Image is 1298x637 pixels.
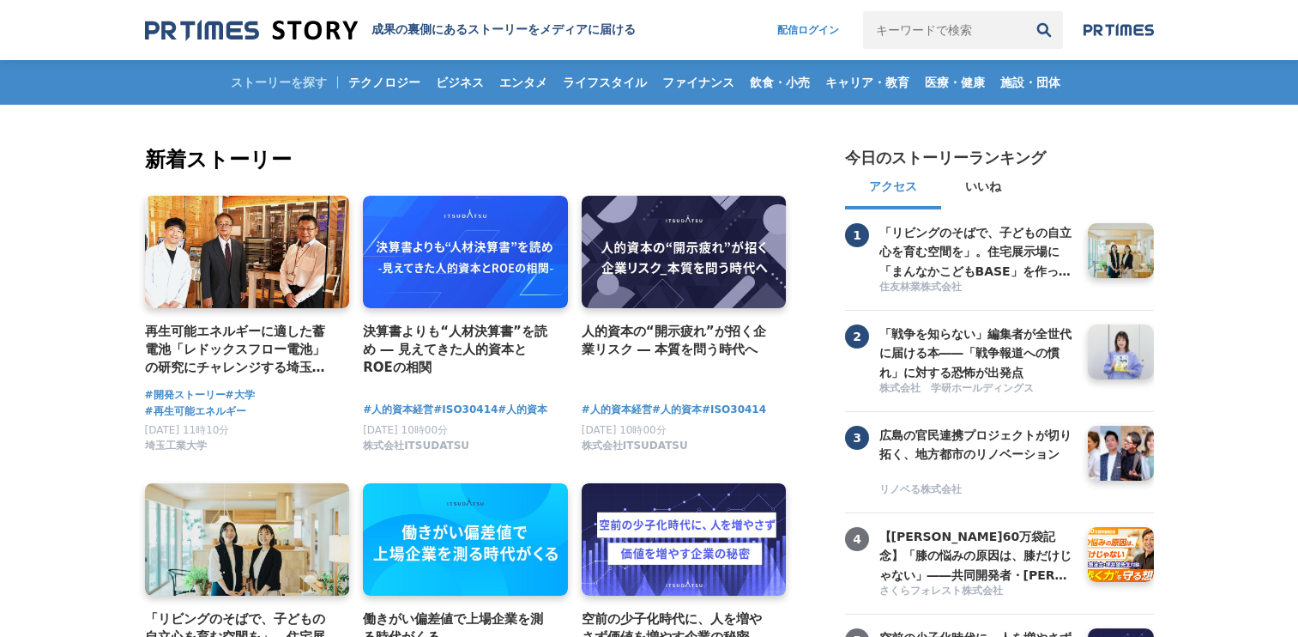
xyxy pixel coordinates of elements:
[652,402,702,418] a: #人的資本
[941,168,1025,209] button: いいね
[363,402,433,418] a: #人的資本経営
[993,75,1067,90] span: 施設・団体
[845,168,941,209] button: アクセス
[879,325,1075,382] h3: 「戦争を知らない」編集者が全世代に届ける本――「戦争報道への慣れ」に対する恐怖が出発点
[145,444,207,456] a: 埼玉工業大学
[655,75,741,90] span: ファイナンス
[879,223,1075,278] a: 「リビングのそばで、子どもの自立心を育む空間を」。住宅展示場に「まんなかこどもBASE」を作った２人の女性社員
[845,527,869,551] span: 4
[863,11,1025,49] input: キーワードで検索
[145,387,226,403] a: #開発ストーリー
[879,381,1075,397] a: 株式会社 学研ホールディングス
[918,75,992,90] span: 医療・健康
[429,75,491,90] span: ビジネス
[879,280,962,294] span: 住友林業株式会社
[145,424,230,436] span: [DATE] 11時10分
[492,60,554,105] a: エンタメ
[743,75,817,90] span: 飲食・小売
[498,402,547,418] a: #人的資本
[145,439,207,453] span: 埼玉工業大学
[363,322,554,378] a: 決算書よりも“人材決算書”を読め ― 見えてきた人的資本とROEの相関
[582,322,773,360] a: 人的資本の“開示疲れ”が招く企業リスク ― 本質を問う時代へ
[582,444,688,456] a: 株式会社ITSUDATSU
[879,223,1075,281] h3: 「リビングのそばで、子どもの自立心を育む空間を」。住宅展示場に「まんなかこどもBASE」を作った２人の女性社員
[845,325,869,349] span: 2
[1084,23,1154,37] img: prtimes
[556,60,654,105] a: ライフスタイル
[879,426,1075,481] a: 広島の官民連携プロジェクトが切り拓く、地方都市のリノベーション
[363,439,469,453] span: 株式会社ITSUDATSU
[879,482,962,497] span: リノベる株式会社
[363,424,448,436] span: [DATE] 10時00分
[845,148,1046,168] h2: 今日のストーリーランキング
[879,426,1075,464] h3: 広島の官民連携プロジェクトが切り拓く、地方都市のリノベーション
[702,402,766,418] a: #ISO30414
[582,402,652,418] a: #人的資本経営
[993,60,1067,105] a: 施設・団体
[818,60,916,105] a: キャリア・教育
[145,19,358,42] img: 成果の裏側にあるストーリーをメディアに届ける
[845,223,869,247] span: 1
[429,60,491,105] a: ビジネス
[879,584,1003,598] span: さくらフォレスト株式会社
[879,527,1075,585] h3: 【[PERSON_NAME]60万袋記念】「膝の悩みの原因は、膝だけじゃない」――共同開発者・[PERSON_NAME]先生と語る、"歩く力"を守る想い【共同開発者対談】
[582,439,688,453] span: 株式会社ITSUDATSU
[879,482,1075,499] a: リノベる株式会社
[879,325,1075,379] a: 「戦争を知らない」編集者が全世代に届ける本――「戦争報道への慣れ」に対する恐怖が出発点
[743,60,817,105] a: 飲食・小売
[760,11,856,49] a: 配信ログイン
[371,22,636,38] h1: 成果の裏側にあるストーリーをメディアに届ける
[145,322,336,378] a: 再生可能エネルギーに適した蓄電池「レドックスフロー電池」の研究にチャレンジする埼玉工業大学
[879,381,1034,396] span: 株式会社 学研ホールディングス
[845,426,869,450] span: 3
[1025,11,1063,49] button: 検索
[879,527,1075,582] a: 【[PERSON_NAME]60万袋記念】「膝の悩みの原因は、膝だけじゃない」――共同開発者・[PERSON_NAME]先生と語る、"歩く力"を守る想い【共同開発者対談】
[433,402,498,418] a: #ISO30414
[655,60,741,105] a: ファイナンス
[226,387,255,403] a: #大学
[582,424,667,436] span: [DATE] 10時00分
[556,75,654,90] span: ライフスタイル
[879,280,1075,296] a: 住友林業株式会社
[492,75,554,90] span: エンタメ
[341,60,427,105] a: テクノロジー
[363,444,469,456] a: 株式会社ITSUDATSU
[145,19,636,42] a: 成果の裏側にあるストーリーをメディアに届ける 成果の裏側にあるストーリーをメディアに届ける
[818,75,916,90] span: キャリア・教育
[918,60,992,105] a: 医療・健康
[341,75,427,90] span: テクノロジー
[145,144,790,175] h2: 新着ストーリー
[879,584,1075,600] a: さくらフォレスト株式会社
[145,403,246,420] a: #再生可能エネルギー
